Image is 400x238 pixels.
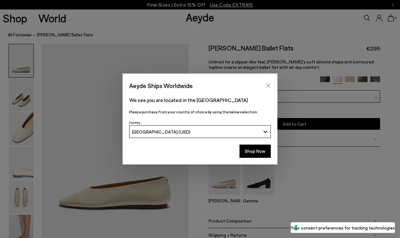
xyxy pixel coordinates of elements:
span: Aeyde Ships Worldwide [129,80,193,91]
p: Please purchase from your country of choice by using the below selection: [129,109,271,115]
span: Country [129,121,140,124]
span: [GEOGRAPHIC_DATA] (USD) [132,129,191,134]
button: Close [264,81,273,90]
button: Shop Now [239,145,271,158]
label: Your consent preferences for tracking technologies [291,224,395,231]
p: We see you are located in the [GEOGRAPHIC_DATA] [129,96,271,104]
button: Your consent preferences for tracking technologies [291,222,395,233]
